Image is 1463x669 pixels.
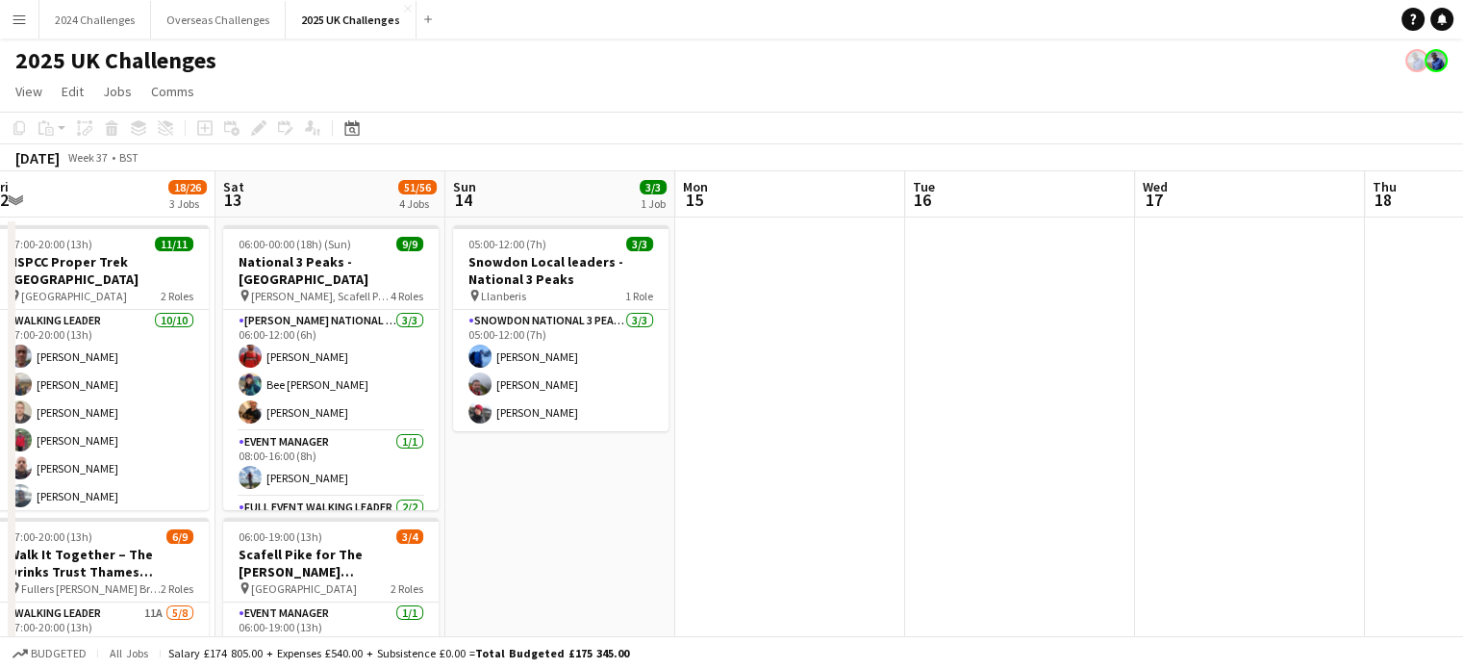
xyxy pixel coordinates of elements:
span: Total Budgeted £175 345.00 [475,646,629,660]
span: Jobs [103,83,132,100]
span: Comms [151,83,194,100]
a: Jobs [95,79,139,104]
app-user-avatar: Andy Baker [1425,49,1448,72]
a: Comms [143,79,202,104]
span: Edit [62,83,84,100]
a: Edit [54,79,91,104]
div: BST [119,150,139,165]
app-user-avatar: Andy Baker [1405,49,1428,72]
span: Budgeted [31,647,87,660]
a: View [8,79,50,104]
button: Overseas Challenges [151,1,286,39]
button: 2025 UK Challenges [286,1,416,39]
button: Budgeted [10,643,89,664]
button: 2024 Challenges [39,1,151,39]
h1: 2025 UK Challenges [15,46,216,75]
div: Salary £174 805.00 + Expenses £540.00 + Subsistence £0.00 = [168,646,629,660]
span: View [15,83,42,100]
span: Week 37 [63,150,112,165]
div: [DATE] [15,148,60,167]
span: All jobs [106,646,152,660]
